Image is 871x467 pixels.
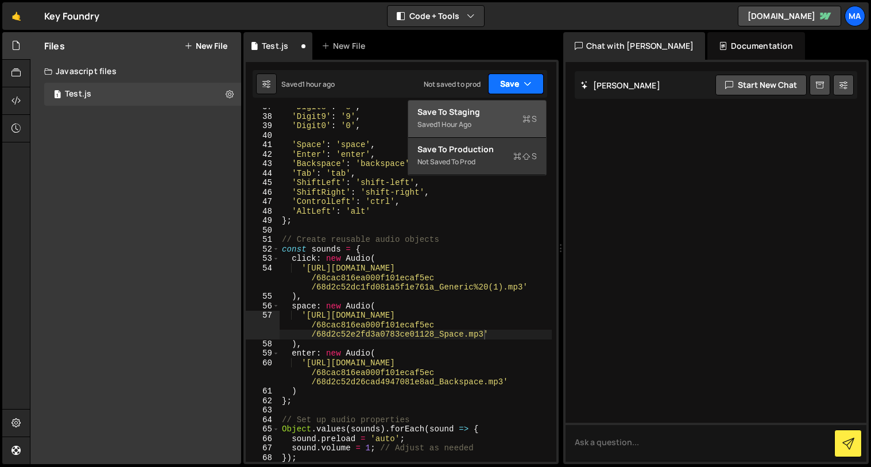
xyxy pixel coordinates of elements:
div: 57 [246,311,280,339]
div: 64 [246,415,280,425]
span: S [522,113,537,125]
div: 61 [246,387,280,396]
div: 58 [246,339,280,349]
div: 62 [246,396,280,406]
div: 46 [246,188,280,198]
div: 47 [246,197,280,207]
div: Test.js [262,40,288,52]
div: Saved [417,118,537,132]
a: 🤙 [2,2,30,30]
div: Saved [281,79,335,89]
div: 53 [246,254,280,264]
div: 52 [246,245,280,254]
div: New File [322,40,370,52]
div: 55 [246,292,280,302]
div: 42 [246,150,280,160]
div: Documentation [707,32,804,60]
div: 50 [246,226,280,236]
div: 67 [246,443,280,453]
div: 65 [246,424,280,434]
div: Not saved to prod [424,79,481,89]
div: Save to Production [417,144,537,155]
button: Start new chat [715,75,807,95]
div: 38 [246,112,280,122]
div: 40 [246,131,280,141]
div: 1 hour ago [438,119,471,129]
div: 41 [246,140,280,150]
div: 39 [246,121,280,131]
div: 60 [246,358,280,387]
button: Save to StagingS Saved1 hour ago [408,101,546,138]
div: Key Foundry [44,9,99,23]
div: 45 [246,178,280,188]
div: Javascript files [30,60,241,83]
a: [DOMAIN_NAME] [738,6,841,26]
div: Chat with [PERSON_NAME] [563,32,706,60]
div: 66 [246,434,280,444]
div: 56 [246,302,280,311]
span: S [513,150,537,162]
button: New File [184,41,227,51]
div: 43 [246,159,280,169]
div: 63 [246,406,280,415]
div: Save to Staging [417,106,537,118]
button: Code + Tools [388,6,484,26]
div: 48 [246,207,280,217]
button: Save [488,74,544,94]
div: 68 [246,453,280,463]
div: 54 [246,264,280,292]
div: Not saved to prod [417,155,537,169]
button: Save to ProductionS Not saved to prod [408,138,546,175]
div: 49 [246,216,280,226]
div: 1 hour ago [302,79,335,89]
div: 44 [246,169,280,179]
div: 59 [246,349,280,358]
a: Ma [845,6,865,26]
div: 51 [246,235,280,245]
h2: Files [44,40,65,52]
span: 1 [54,91,61,100]
div: 17094/47127.js [44,83,241,106]
div: Test.js [65,89,91,99]
h2: [PERSON_NAME] [580,80,660,91]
